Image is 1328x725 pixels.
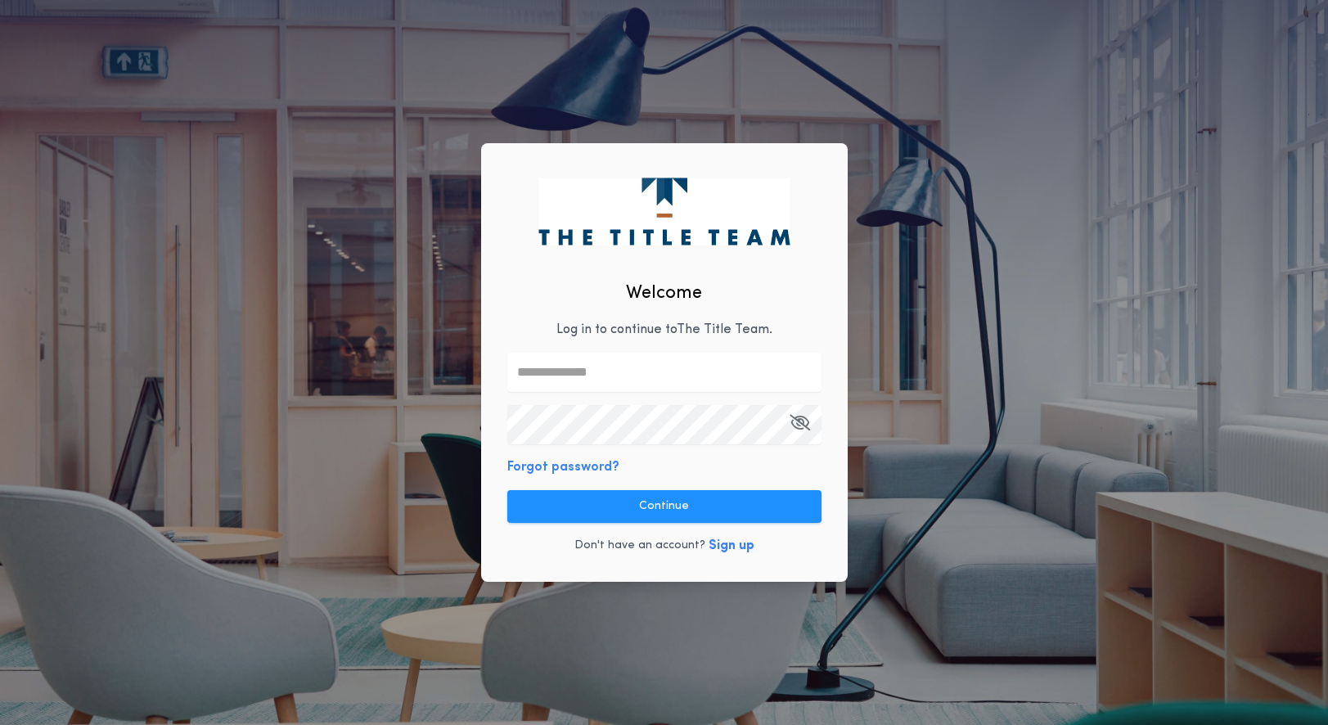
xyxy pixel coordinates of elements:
[507,490,822,523] button: Continue
[507,457,619,477] button: Forgot password?
[574,538,705,554] p: Don't have an account?
[626,280,702,307] h2: Welcome
[556,320,772,340] p: Log in to continue to The Title Team .
[709,536,754,556] button: Sign up
[538,178,790,245] img: logo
